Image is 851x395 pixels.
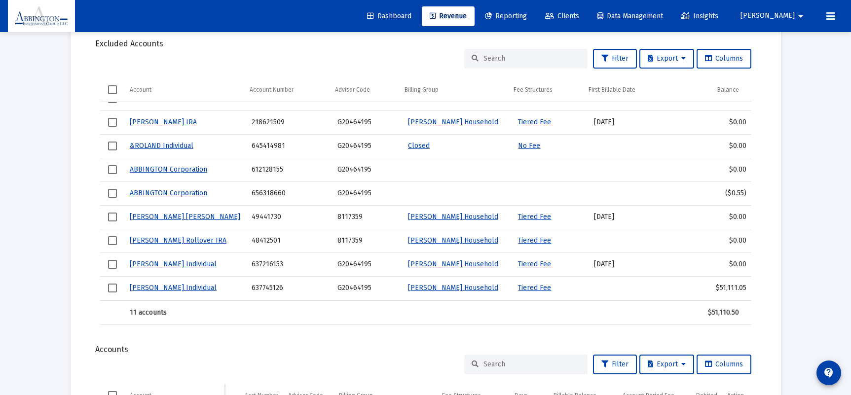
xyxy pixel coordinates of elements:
[696,141,746,151] div: $0.00
[408,284,498,292] a: [PERSON_NAME] Household
[108,189,117,198] div: Select row
[130,213,240,221] a: [PERSON_NAME] [PERSON_NAME]
[95,345,756,355] div: Accounts
[740,12,795,20] span: [PERSON_NAME]
[359,6,419,26] a: Dashboard
[514,86,553,94] div: Fee Structures
[108,260,117,269] div: Select row
[108,118,117,127] div: Select row
[597,12,663,20] span: Data Management
[681,12,718,20] span: Insights
[518,236,551,245] a: Tiered Fee
[333,134,403,158] td: G20464195
[247,252,333,276] td: 637216153
[697,49,751,69] button: Columns
[108,236,117,245] div: Select row
[108,142,117,150] div: Select row
[130,284,217,292] a: [PERSON_NAME] Individual
[518,142,540,150] a: No Fee
[130,189,207,197] a: ABBINGTON Corporation
[367,12,411,20] span: Dashboard
[247,229,333,252] td: 48412501
[408,260,498,268] a: [PERSON_NAME] Household
[95,39,756,49] div: Excluded Accounts
[247,276,333,300] td: 637745126
[795,6,807,26] mat-icon: arrow_drop_down
[333,276,403,300] td: G20464195
[648,54,686,63] span: Export
[15,6,68,26] img: Dashboard
[408,142,430,150] a: Closed
[400,78,509,102] td: Column Billing Group
[518,284,551,292] a: Tiered Fee
[518,118,551,126] a: Tiered Fee
[333,229,403,252] td: 8117359
[247,205,333,229] td: 49441730
[823,367,835,379] mat-icon: contact_support
[477,6,535,26] a: Reporting
[589,110,691,134] td: [DATE]
[250,86,294,94] div: Account Number
[130,260,217,268] a: [PERSON_NAME] Individual
[485,12,527,20] span: Reporting
[705,54,743,63] span: Columns
[125,78,245,102] td: Column Account
[696,236,746,246] div: $0.00
[130,165,207,174] a: ABBINGTON Corporation
[108,165,117,174] div: Select row
[584,78,685,102] td: Column First Billable Date
[518,213,551,221] a: Tiered Fee
[509,78,584,102] td: Column Fee Structures
[422,6,475,26] a: Revenue
[333,110,403,134] td: G20464195
[247,134,333,158] td: 645414981
[601,360,629,368] span: Filter
[648,360,686,368] span: Export
[333,158,403,181] td: G20464195
[335,86,370,94] div: Advisor Code
[430,12,467,20] span: Revenue
[690,308,739,318] div: $51,110.50
[639,355,694,374] button: Export
[601,54,629,63] span: Filter
[108,284,117,292] div: Select row
[247,158,333,181] td: 612128155
[639,49,694,69] button: Export
[333,252,403,276] td: G20464195
[696,283,746,293] div: $51,111.05
[590,6,671,26] a: Data Management
[589,86,635,94] div: First Billable Date
[696,212,746,222] div: $0.00
[593,355,637,374] button: Filter
[696,259,746,269] div: $0.00
[130,142,193,150] a: &ROLAND Individual
[483,54,580,63] input: Search
[108,85,117,94] div: Select all
[483,360,580,368] input: Search
[593,49,637,69] button: Filter
[108,213,117,221] div: Select row
[696,165,746,175] div: $0.00
[130,236,226,245] a: [PERSON_NAME] Rollover IRA
[717,86,739,94] div: Balance
[518,260,551,268] a: Tiered Fee
[705,360,743,368] span: Columns
[245,78,330,102] td: Column Account Number
[130,308,240,318] div: 11 accounts
[130,86,151,94] div: Account
[108,94,117,103] div: Select row
[589,205,691,229] td: [DATE]
[696,188,746,198] div: ($0.55)
[545,12,579,20] span: Clients
[697,355,751,374] button: Columns
[100,78,751,325] div: Data grid
[247,181,333,205] td: 656318660
[408,118,498,126] a: [PERSON_NAME] Household
[333,181,403,205] td: G20464195
[673,6,726,26] a: Insights
[685,78,744,102] td: Column Balance
[589,252,691,276] td: [DATE]
[247,110,333,134] td: 218621509
[408,213,498,221] a: [PERSON_NAME] Household
[333,205,403,229] td: 8117359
